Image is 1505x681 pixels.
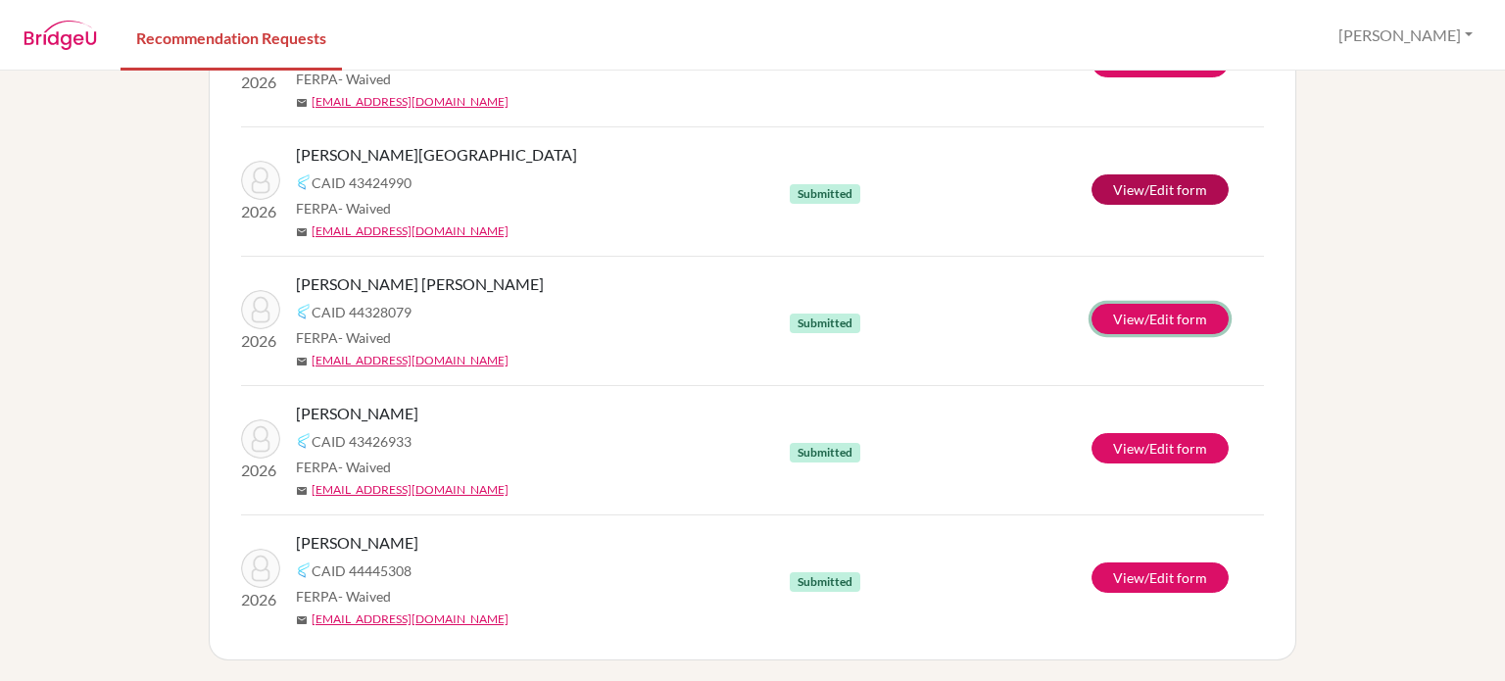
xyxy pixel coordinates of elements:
a: [EMAIL_ADDRESS][DOMAIN_NAME] [312,481,509,499]
span: FERPA [296,198,391,219]
span: Submitted [790,184,860,204]
span: mail [296,614,308,626]
span: mail [296,356,308,367]
a: [EMAIL_ADDRESS][DOMAIN_NAME] [312,352,509,369]
img: Common App logo [296,174,312,190]
span: FERPA [296,69,391,89]
span: FERPA [296,327,391,348]
img: Saliba Apaid, Isabel [241,290,280,329]
span: CAID 43426933 [312,431,412,452]
p: 2026 [241,200,280,223]
img: BridgeU logo [24,21,97,50]
img: Bitar, Zachary [241,419,280,459]
a: View/Edit form [1092,562,1229,593]
span: mail [296,226,308,238]
span: - Waived [338,459,391,475]
a: [EMAIL_ADDRESS][DOMAIN_NAME] [312,222,509,240]
span: - Waived [338,200,391,217]
span: - Waived [338,329,391,346]
a: View/Edit form [1092,304,1229,334]
span: FERPA [296,586,391,607]
a: [EMAIL_ADDRESS][DOMAIN_NAME] [312,610,509,628]
span: FERPA [296,457,391,477]
p: 2026 [241,71,280,94]
span: [PERSON_NAME] [296,531,418,555]
span: - Waived [338,71,391,87]
a: Recommendation Requests [121,3,342,71]
button: [PERSON_NAME] [1330,17,1481,54]
span: - Waived [338,588,391,605]
span: [PERSON_NAME] [296,402,418,425]
img: Pape, Selma [241,161,280,200]
span: CAID 44445308 [312,560,412,581]
span: mail [296,485,308,497]
p: 2026 [241,329,280,353]
span: [PERSON_NAME][GEOGRAPHIC_DATA] [296,143,577,167]
img: Common App logo [296,562,312,578]
span: CAID 43424990 [312,172,412,193]
span: To be started [790,53,877,72]
img: Marzouka, Gianni Ralph [241,549,280,588]
span: Submitted [790,572,860,592]
span: Submitted [790,314,860,333]
p: 2026 [241,588,280,611]
img: Common App logo [296,433,312,449]
span: Submitted [790,443,860,462]
a: View/Edit form [1092,433,1229,463]
span: [PERSON_NAME] [PERSON_NAME] [296,272,544,296]
p: 2026 [241,459,280,482]
img: Common App logo [296,304,312,319]
a: View/Edit form [1092,174,1229,205]
span: CAID 44328079 [312,302,412,322]
a: [EMAIL_ADDRESS][DOMAIN_NAME] [312,93,509,111]
span: mail [296,97,308,109]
